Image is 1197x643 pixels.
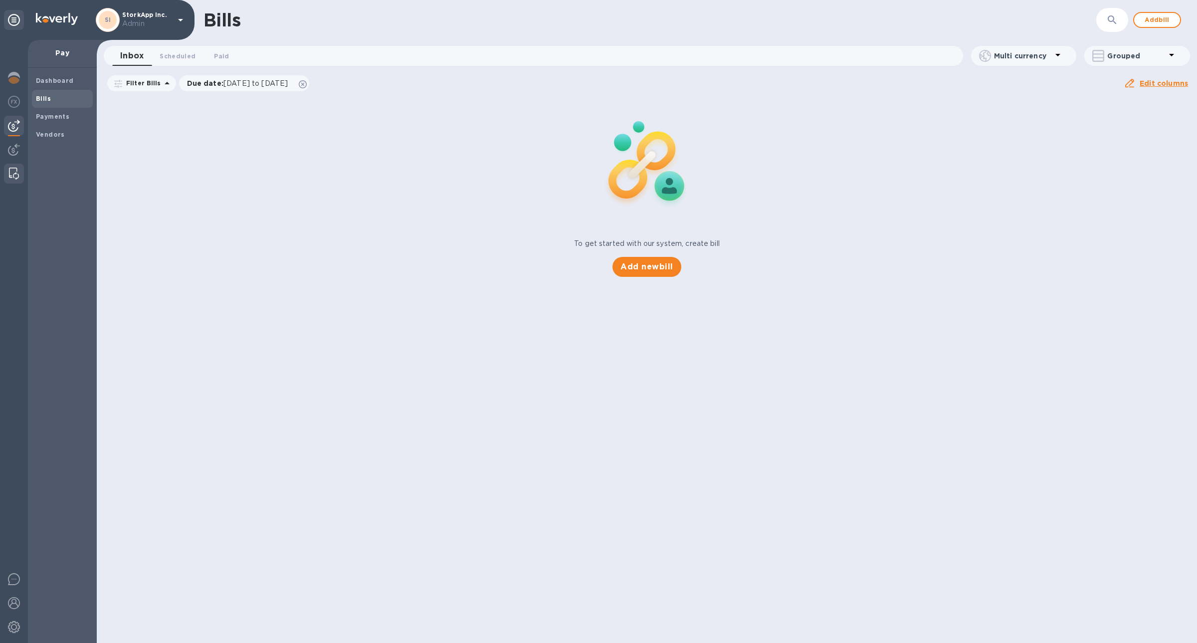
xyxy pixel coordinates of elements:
[36,131,65,138] b: Vendors
[36,95,51,102] b: Bills
[36,77,74,84] b: Dashboard
[203,9,240,30] h1: Bills
[36,113,69,120] b: Payments
[1107,51,1166,61] p: Grouped
[179,75,310,91] div: Due date:[DATE] to [DATE]
[122,11,172,29] p: StorkApp Inc.
[8,96,20,108] img: Foreign exchange
[160,51,196,61] span: Scheduled
[1133,12,1181,28] button: Addbill
[1142,14,1172,26] span: Add bill
[105,16,111,23] b: SI
[4,10,24,30] div: Unpin categories
[994,51,1052,61] p: Multi currency
[187,78,293,88] p: Due date :
[122,18,172,29] p: Admin
[122,79,161,87] p: Filter Bills
[214,51,229,61] span: Paid
[36,48,89,58] p: Pay
[620,261,673,273] span: Add new bill
[1140,79,1188,87] u: Edit columns
[120,49,144,63] span: Inbox
[36,13,78,25] img: Logo
[574,238,720,249] p: To get started with our system, create bill
[612,257,681,277] button: Add newbill
[223,79,288,87] span: [DATE] to [DATE]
